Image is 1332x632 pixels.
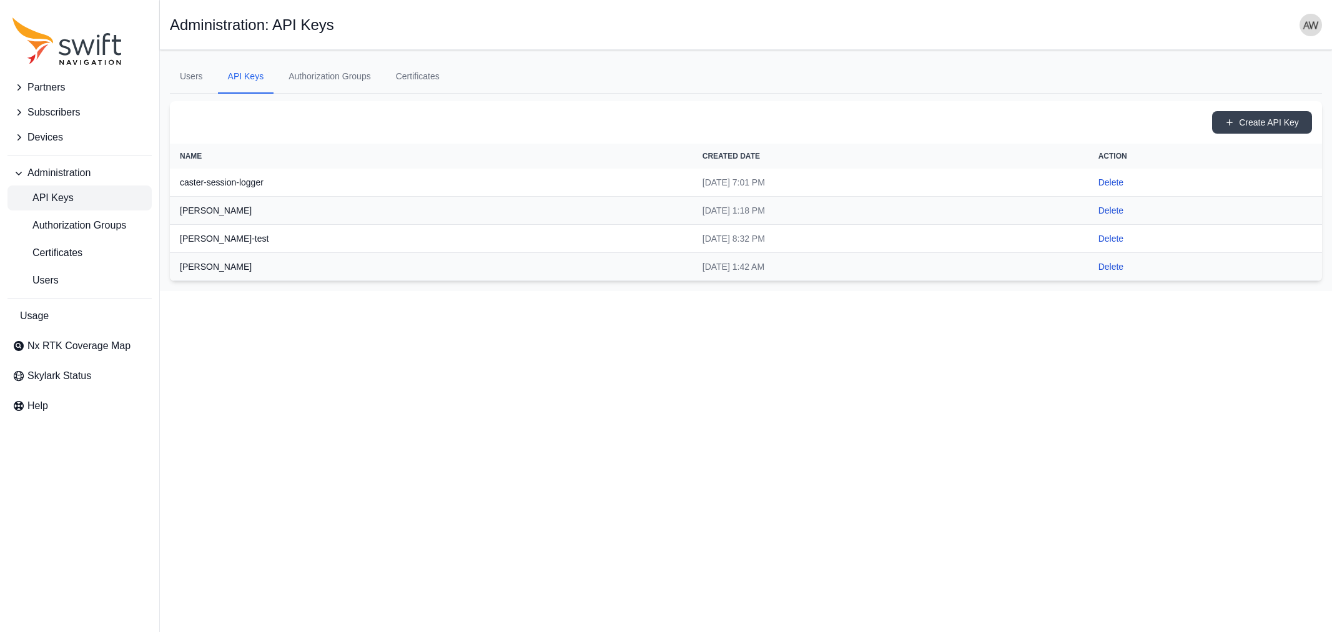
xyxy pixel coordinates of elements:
a: Certificates [7,240,152,265]
th: [PERSON_NAME]-test [170,225,693,253]
th: caster-session-logger [170,169,693,197]
span: Partners [27,80,65,95]
a: Users [7,268,152,293]
button: Create API Key [1212,111,1312,134]
a: API Keys [218,60,274,94]
img: user photo [1300,14,1322,36]
span: Usage [20,309,49,323]
a: Usage [7,304,152,328]
span: Help [27,398,48,413]
a: Nx RTK Coverage Map [7,333,152,358]
span: Certificates [12,245,82,260]
td: [DATE] 1:42 AM [693,253,1088,281]
span: API Keys [12,190,74,205]
a: Help [7,393,152,418]
th: [PERSON_NAME] [170,197,693,225]
a: Users [170,60,213,94]
button: Delete [1098,232,1123,245]
td: [DATE] 8:32 PM [693,225,1088,253]
th: [PERSON_NAME] [170,253,693,281]
th: Action [1088,144,1322,169]
h1: Administration: API Keys [170,17,334,32]
td: [DATE] 1:18 PM [693,197,1088,225]
button: Partners [7,75,152,100]
span: Skylark Status [27,368,91,383]
th: Name [170,144,693,169]
button: Delete [1098,260,1123,273]
button: Administration [7,160,152,185]
button: Delete [1098,176,1123,189]
button: Devices [7,125,152,150]
a: Authorization Groups [279,60,381,94]
span: Nx RTK Coverage Map [27,338,131,353]
span: Users [12,273,59,288]
span: Authorization Groups [12,218,126,233]
a: Authorization Groups [7,213,152,238]
span: Subscribers [27,105,80,120]
td: [DATE] 7:01 PM [693,169,1088,197]
span: Administration [27,165,91,180]
span: Devices [27,130,63,145]
button: Delete [1098,204,1123,217]
button: Subscribers [7,100,152,125]
a: Certificates [386,60,450,94]
th: Created Date [693,144,1088,169]
a: API Keys [7,185,152,210]
a: Skylark Status [7,363,152,388]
